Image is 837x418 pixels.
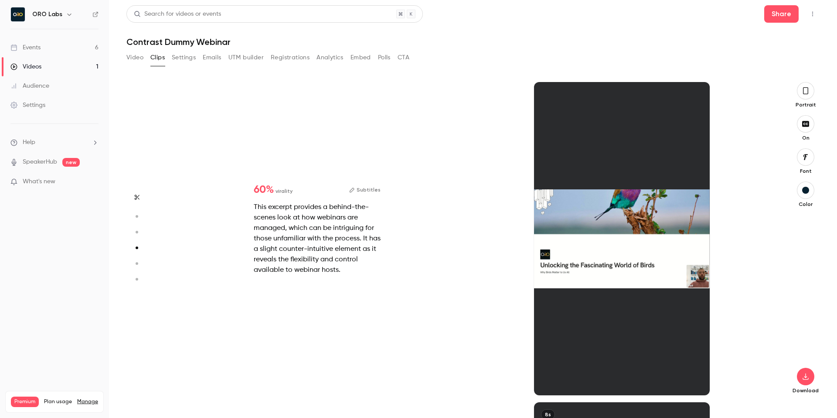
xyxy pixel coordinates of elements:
[254,185,274,195] span: 60 %
[23,177,55,186] span: What's new
[62,158,80,167] span: new
[806,7,820,21] button: Top Bar Actions
[126,51,143,65] button: Video
[172,51,196,65] button: Settings
[23,138,35,147] span: Help
[316,51,344,65] button: Analytics
[88,178,99,186] iframe: Noticeable Trigger
[134,10,221,19] div: Search for videos or events
[350,51,371,65] button: Embed
[32,10,62,19] h6: ORO Labs
[11,397,39,407] span: Premium
[10,138,99,147] li: help-dropdown-opener
[792,201,820,208] p: Color
[150,51,165,65] button: Clips
[378,51,391,65] button: Polls
[228,51,264,65] button: UTM builder
[349,185,381,195] button: Subtitles
[254,202,381,275] div: This excerpt provides a behind-the-scenes look at how webinars are managed, which can be intrigui...
[10,43,41,52] div: Events
[271,51,310,65] button: Registrations
[792,134,820,141] p: On
[792,387,820,394] p: Download
[276,187,293,195] span: virality
[792,168,820,175] p: Font
[126,37,820,47] h1: Contrast Dummy Webinar
[23,158,57,167] a: SpeakerHub
[11,7,25,21] img: ORO Labs
[10,62,41,71] div: Videos
[398,51,409,65] button: CTA
[10,82,49,90] div: Audience
[203,51,221,65] button: Emails
[10,101,45,110] div: Settings
[44,398,72,405] span: Plan usage
[77,398,98,405] a: Manage
[764,5,799,23] button: Share
[792,101,820,108] p: Portrait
